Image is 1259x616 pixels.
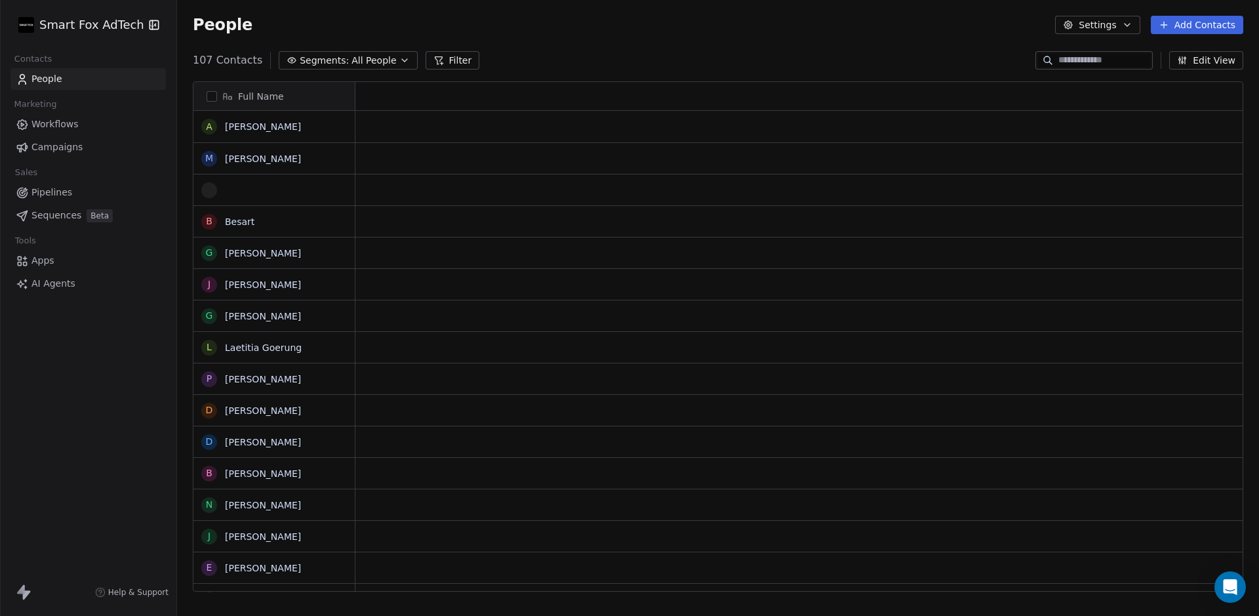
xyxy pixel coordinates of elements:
a: [PERSON_NAME] [225,121,301,132]
span: Segments: [300,54,349,68]
div: Open Intercom Messenger [1214,571,1246,603]
a: [PERSON_NAME] [225,279,301,290]
div: G [206,309,213,323]
span: People [31,72,62,86]
a: [PERSON_NAME] [225,248,301,258]
a: [PERSON_NAME] [225,437,301,447]
span: Smart Fox AdTech [39,16,144,33]
img: Logo%20500x500%20%20px.jpeg [18,17,34,33]
div: B [206,466,212,480]
div: A [206,120,212,134]
span: Beta [87,209,113,222]
a: [PERSON_NAME] [225,468,301,479]
a: Campaigns [10,136,166,158]
span: Sales [9,163,43,182]
a: [PERSON_NAME] [225,500,301,510]
span: Help & Support [108,587,169,598]
button: Edit View [1169,51,1243,70]
a: [PERSON_NAME] [225,154,301,164]
button: Add Contacts [1151,16,1243,34]
span: All People [351,54,396,68]
a: AI Agents [10,273,166,295]
button: Settings [1055,16,1140,34]
a: People [10,68,166,90]
span: Workflows [31,117,79,131]
div: L [207,340,212,354]
div: N [206,498,212,512]
div: P [207,372,212,386]
a: [PERSON_NAME] [225,563,301,573]
a: [PERSON_NAME] [225,374,301,384]
span: Sequences [31,209,81,222]
a: Pipelines [10,182,166,203]
a: [PERSON_NAME] [225,531,301,542]
div: D [206,435,213,449]
div: E [207,561,212,575]
span: Apps [31,254,54,268]
span: Contacts [9,49,58,69]
div: grid [193,111,355,592]
div: J [208,529,210,543]
span: Full Name [238,90,284,103]
span: Campaigns [31,140,83,154]
div: M [205,152,213,165]
a: [PERSON_NAME] [225,405,301,416]
div: D [206,403,213,417]
div: J [208,277,210,291]
a: Apps [10,250,166,272]
button: Filter [426,51,480,70]
span: People [193,15,252,35]
div: G [206,246,213,260]
span: Pipelines [31,186,72,199]
a: [PERSON_NAME] [225,311,301,321]
a: SequencesBeta [10,205,166,226]
span: Marketing [9,94,62,114]
a: Help & Support [95,587,169,598]
div: B [206,215,212,228]
a: Laetitia Goerung [225,342,302,353]
button: Smart Fox AdTech [16,14,140,36]
a: Workflows [10,113,166,135]
span: Tools [9,231,41,251]
a: Besart [225,216,254,227]
span: AI Agents [31,277,75,291]
span: 107 Contacts [193,52,262,68]
div: Full Name [193,82,355,110]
